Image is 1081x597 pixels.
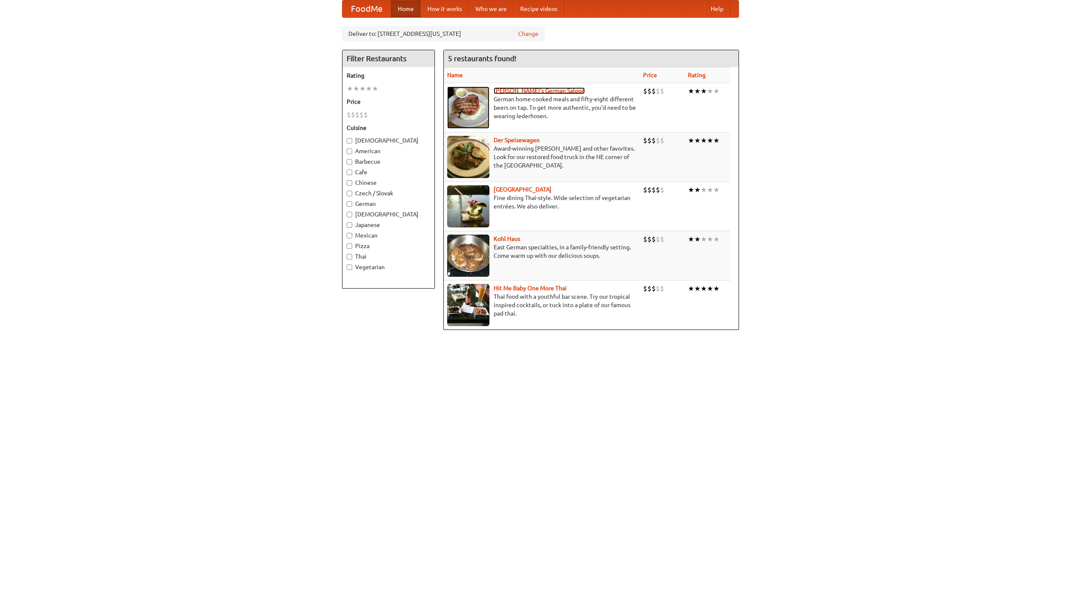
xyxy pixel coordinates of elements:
li: ★ [688,284,694,293]
li: ★ [688,86,694,96]
li: ★ [688,235,694,244]
li: ★ [694,86,701,96]
input: Vegetarian [347,265,352,270]
label: Pizza [347,242,430,250]
a: How it works [421,0,469,17]
li: $ [355,110,359,119]
li: $ [647,86,652,96]
li: ★ [707,284,713,293]
a: Kohl Haus [494,235,520,242]
a: [PERSON_NAME]'s German Saloon [494,87,585,94]
li: ★ [701,86,707,96]
li: ★ [707,86,713,96]
li: ★ [713,86,720,96]
li: ★ [713,284,720,293]
label: Vegetarian [347,263,430,271]
li: $ [643,86,647,96]
label: [DEMOGRAPHIC_DATA] [347,136,430,145]
label: [DEMOGRAPHIC_DATA] [347,210,430,219]
li: ★ [707,185,713,194]
li: $ [347,110,351,119]
label: Cafe [347,168,430,176]
li: $ [656,86,660,96]
input: Thai [347,254,352,259]
a: Help [704,0,730,17]
li: ★ [353,84,359,93]
input: American [347,149,352,154]
li: $ [647,185,652,194]
li: $ [660,185,664,194]
a: FoodMe [342,0,391,17]
img: kohlhaus.jpg [447,235,489,277]
a: Recipe videos [513,0,564,17]
li: ★ [701,235,707,244]
li: $ [351,110,355,119]
input: German [347,201,352,207]
p: East German specialties, in a family-friendly setting. Come warm up with our delicious soups. [447,243,636,260]
p: Thai food with a youthful bar scene. Try our tropical inspired cocktails, or tuck into a plate of... [447,292,636,318]
li: ★ [701,136,707,145]
input: Chinese [347,180,352,186]
h5: Cuisine [347,124,430,132]
li: $ [643,185,647,194]
input: Cafe [347,170,352,175]
a: Who we are [469,0,513,17]
li: ★ [694,284,701,293]
li: ★ [347,84,353,93]
li: $ [652,235,656,244]
input: [DEMOGRAPHIC_DATA] [347,138,352,143]
a: Der Speisewagen [494,137,540,143]
li: $ [660,284,664,293]
label: Mexican [347,231,430,240]
li: ★ [359,84,366,93]
p: Fine dining Thai-style. Wide selection of vegetarian entrées. We also deliver. [447,194,636,211]
li: ★ [694,185,701,194]
label: Chinese [347,178,430,187]
img: speisewagen.jpg [447,136,489,178]
li: ★ [713,136,720,145]
li: $ [656,185,660,194]
input: Japanese [347,222,352,228]
input: Pizza [347,243,352,249]
li: $ [660,136,664,145]
p: German home-cooked meals and fifty-eight different beers on tap. To get more authentic, you'd nee... [447,95,636,120]
li: $ [359,110,364,119]
img: esthers.jpg [447,86,489,129]
a: [GEOGRAPHIC_DATA] [494,186,551,193]
li: $ [656,136,660,145]
input: Barbecue [347,159,352,165]
li: $ [643,235,647,244]
li: ★ [372,84,378,93]
input: Czech / Slovak [347,191,352,196]
label: German [347,200,430,208]
label: Czech / Slovak [347,189,430,197]
li: ★ [707,235,713,244]
li: $ [643,136,647,145]
li: $ [652,185,656,194]
li: $ [643,284,647,293]
li: ★ [713,185,720,194]
li: $ [647,284,652,293]
li: ★ [694,136,701,145]
label: Thai [347,252,430,261]
li: $ [652,284,656,293]
h4: Filter Restaurants [342,50,435,67]
a: Name [447,72,463,78]
input: [DEMOGRAPHIC_DATA] [347,212,352,217]
li: ★ [701,284,707,293]
li: $ [656,235,660,244]
li: ★ [701,185,707,194]
a: Hit Me Baby One More Thai [494,285,567,292]
img: babythai.jpg [447,284,489,326]
label: Japanese [347,221,430,229]
li: ★ [688,136,694,145]
a: Change [518,30,538,38]
li: ★ [694,235,701,244]
li: ★ [688,185,694,194]
li: $ [647,136,652,145]
li: $ [660,86,664,96]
